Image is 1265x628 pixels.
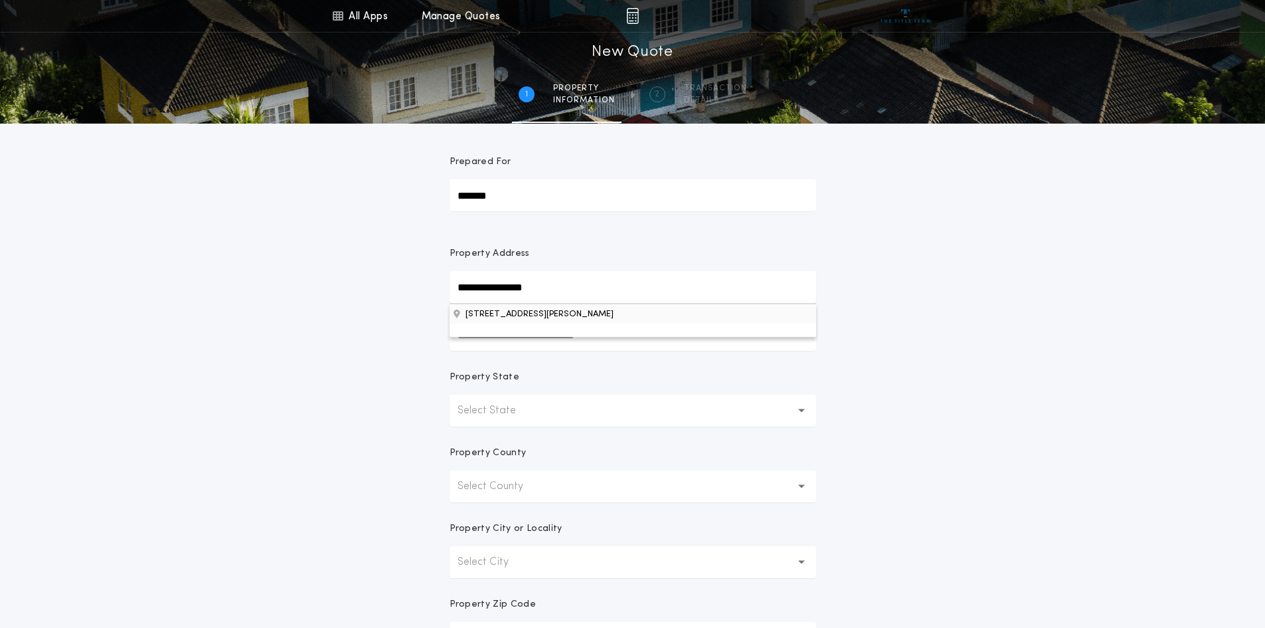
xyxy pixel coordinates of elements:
p: Prepared For [450,156,511,169]
span: information [553,95,615,106]
input: Prepared For [450,179,816,211]
p: Property Address [450,247,816,261]
span: Property [553,83,615,94]
button: Property Address [450,304,816,324]
button: Select State [450,395,816,427]
h2: 2 [655,89,659,100]
img: img [626,8,639,24]
p: Property State [450,371,519,384]
p: Select County [458,478,545,494]
button: Select City [450,546,816,578]
span: details [684,95,747,106]
img: vs-icon [881,9,930,23]
h1: New Quote [592,42,673,63]
p: Select State [458,403,537,419]
p: Select City [458,554,530,570]
h2: 1 [525,89,528,100]
span: Transaction [684,83,747,94]
button: Select County [450,471,816,502]
p: Property County [450,447,527,460]
p: Property City or Locality [450,522,562,536]
p: Property Zip Code [450,598,536,611]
